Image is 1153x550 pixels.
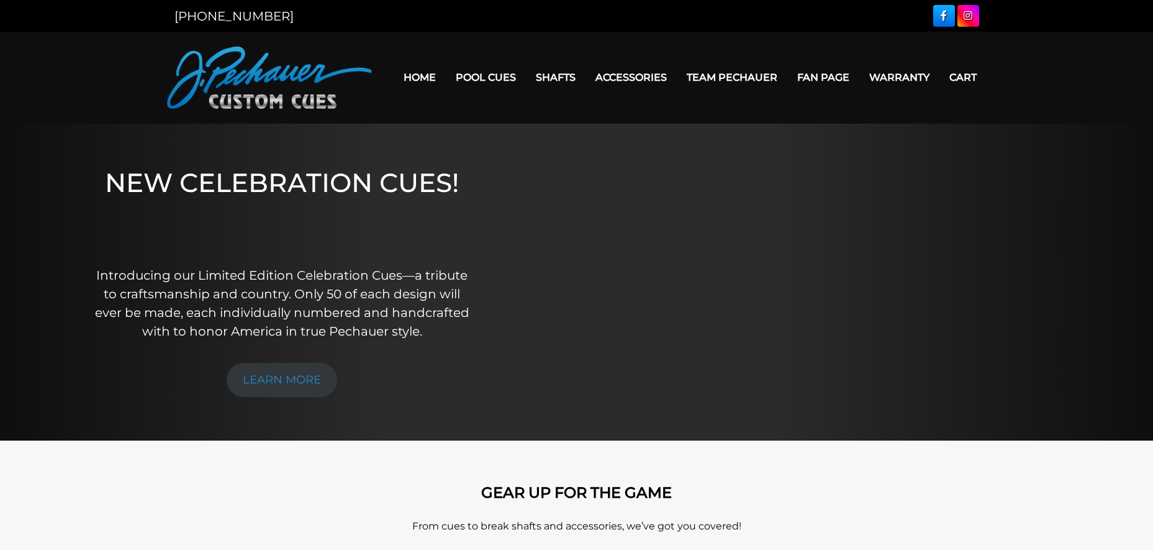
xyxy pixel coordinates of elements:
[446,62,526,93] a: Pool Cues
[174,9,294,24] a: [PHONE_NUMBER]
[223,519,931,534] p: From cues to break shafts and accessories, we’ve got you covered!
[526,62,586,93] a: Shafts
[677,62,787,93] a: Team Pechauer
[481,484,672,502] strong: GEAR UP FOR THE GAME
[93,167,471,249] h1: NEW CELEBRATION CUES!
[394,62,446,93] a: Home
[93,266,471,341] p: Introducing our Limited Edition Celebration Cues—a tribute to craftsmanship and country. Only 50 ...
[939,62,987,93] a: Cart
[787,62,859,93] a: Fan Page
[227,363,337,397] a: LEARN MORE
[586,62,677,93] a: Accessories
[167,47,372,109] img: Pechauer Custom Cues
[859,62,939,93] a: Warranty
